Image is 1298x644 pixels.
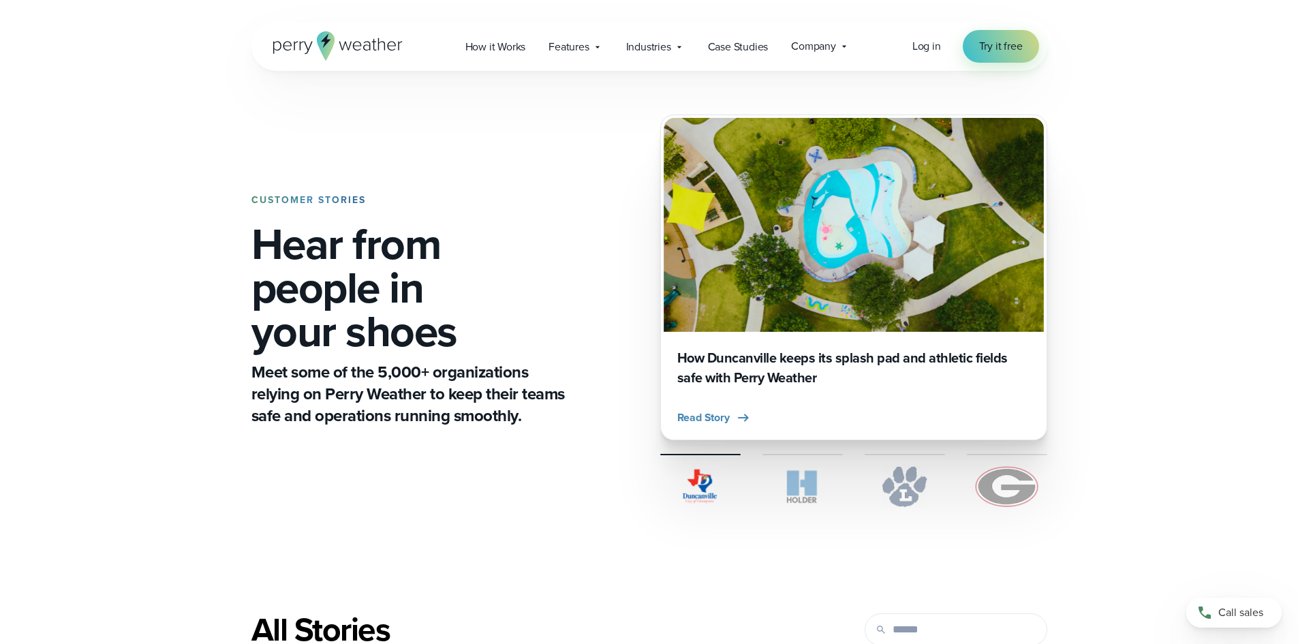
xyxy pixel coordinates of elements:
span: Features [548,39,589,55]
span: Read Story [677,410,730,426]
a: Case Studies [696,33,780,61]
button: Read Story [677,410,752,426]
span: Company [791,38,836,55]
img: Duncanville Splash Pad [664,118,1044,332]
img: Holder.svg [762,466,843,507]
span: Call sales [1218,604,1263,621]
a: How it Works [454,33,538,61]
span: Case Studies [708,39,769,55]
p: Meet some of the 5,000+ organizations relying on Perry Weather to keep their teams safe and opera... [251,361,570,427]
span: Industries [626,39,671,55]
span: Try it free [979,38,1023,55]
a: Log in [912,38,941,55]
h3: How Duncanville keeps its splash pad and athletic fields safe with Perry Weather [677,348,1030,388]
strong: CUSTOMER STORIES [251,193,366,207]
h1: Hear from people in your shoes [251,222,570,353]
span: Log in [912,38,941,54]
span: How it Works [465,39,526,55]
img: City of Duncanville Logo [660,466,741,507]
a: Duncanville Splash Pad How Duncanville keeps its splash pad and athletic fields safe with Perry W... [660,114,1047,440]
div: slideshow [660,114,1047,440]
a: Try it free [963,30,1039,63]
a: Call sales [1186,598,1282,628]
div: 1 of 4 [660,114,1047,440]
